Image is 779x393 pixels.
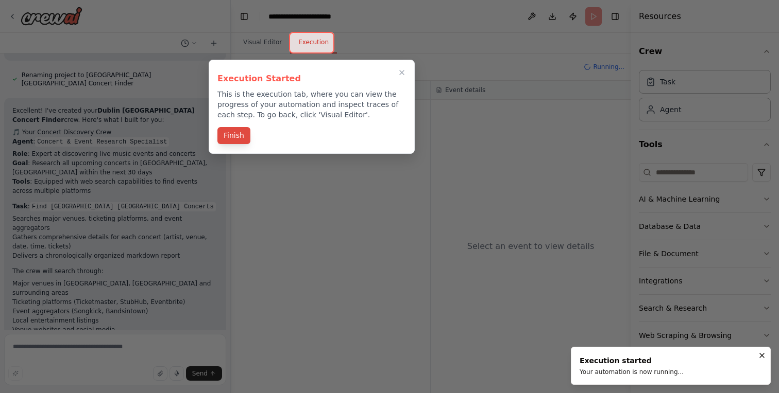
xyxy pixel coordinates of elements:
[580,355,684,366] div: Execution started
[217,73,406,85] h3: Execution Started
[237,9,251,24] button: Hide left sidebar
[580,368,684,376] div: Your automation is now running...
[217,127,250,144] button: Finish
[396,66,408,79] button: Close walkthrough
[217,89,406,120] p: This is the execution tab, where you can view the progress of your automation and inspect traces ...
